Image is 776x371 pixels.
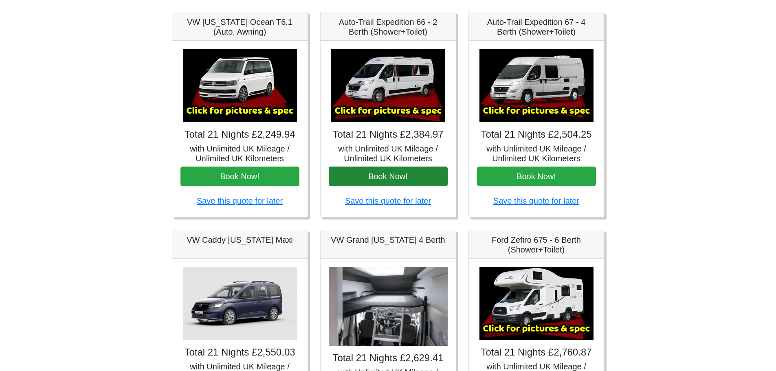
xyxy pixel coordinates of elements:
[180,347,299,358] h4: Total 21 Nights £2,550.03
[180,17,299,37] h5: VW [US_STATE] Ocean T6.1 (Auto, Awning)
[329,167,448,186] button: Book Now!
[329,267,448,346] img: VW Grand California 4 Berth
[331,49,445,122] img: Auto-Trail Expedition 66 - 2 Berth (Shower+Toilet)
[183,267,297,340] img: VW Caddy California Maxi
[477,347,596,358] h4: Total 21 Nights £2,760.87
[479,49,594,122] img: Auto-Trail Expedition 67 - 4 Berth (Shower+Toilet)
[180,129,299,140] h4: Total 21 Nights £2,249.94
[477,235,596,255] h5: Ford Zefiro 675 - 6 Berth (Shower+Toilet)
[183,49,297,122] img: VW California Ocean T6.1 (Auto, Awning)
[477,129,596,140] h4: Total 21 Nights £2,504.25
[477,17,596,37] h5: Auto-Trail Expedition 67 - 4 Berth (Shower+Toilet)
[345,196,431,205] a: Save this quote for later
[329,144,448,163] h5: with Unlimited UK Mileage / Unlimited UK Kilometers
[180,235,299,245] h5: VW Caddy [US_STATE] Maxi
[180,167,299,186] button: Book Now!
[197,196,283,205] a: Save this quote for later
[180,144,299,163] h5: with Unlimited UK Mileage / Unlimited UK Kilometers
[329,17,448,37] h5: Auto-Trail Expedition 66 - 2 Berth (Shower+Toilet)
[493,196,579,205] a: Save this quote for later
[329,352,448,364] h4: Total 21 Nights £2,629.41
[329,235,448,245] h5: VW Grand [US_STATE] 4 Berth
[329,129,448,140] h4: Total 21 Nights £2,384.97
[479,267,594,340] img: Ford Zefiro 675 - 6 Berth (Shower+Toilet)
[477,167,596,186] button: Book Now!
[477,144,596,163] h5: with Unlimited UK Mileage / Unlimited UK Kilometers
